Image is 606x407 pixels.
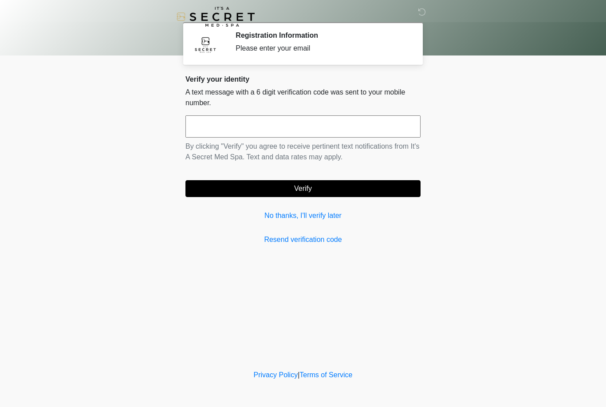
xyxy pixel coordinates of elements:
p: A text message with a 6 digit verification code was sent to your mobile number. [185,87,421,108]
a: Terms of Service [299,371,352,379]
button: Verify [185,180,421,197]
a: | [298,371,299,379]
div: Please enter your email [236,43,407,54]
h2: Registration Information [236,31,407,40]
a: Privacy Policy [254,371,298,379]
a: No thanks, I'll verify later [185,210,421,221]
a: Resend verification code [185,234,421,245]
p: By clicking "Verify" you agree to receive pertinent text notifications from It's A Secret Med Spa... [185,141,421,162]
img: Agent Avatar [192,31,219,58]
h2: Verify your identity [185,75,421,83]
img: It's A Secret Med Spa Logo [177,7,255,27]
